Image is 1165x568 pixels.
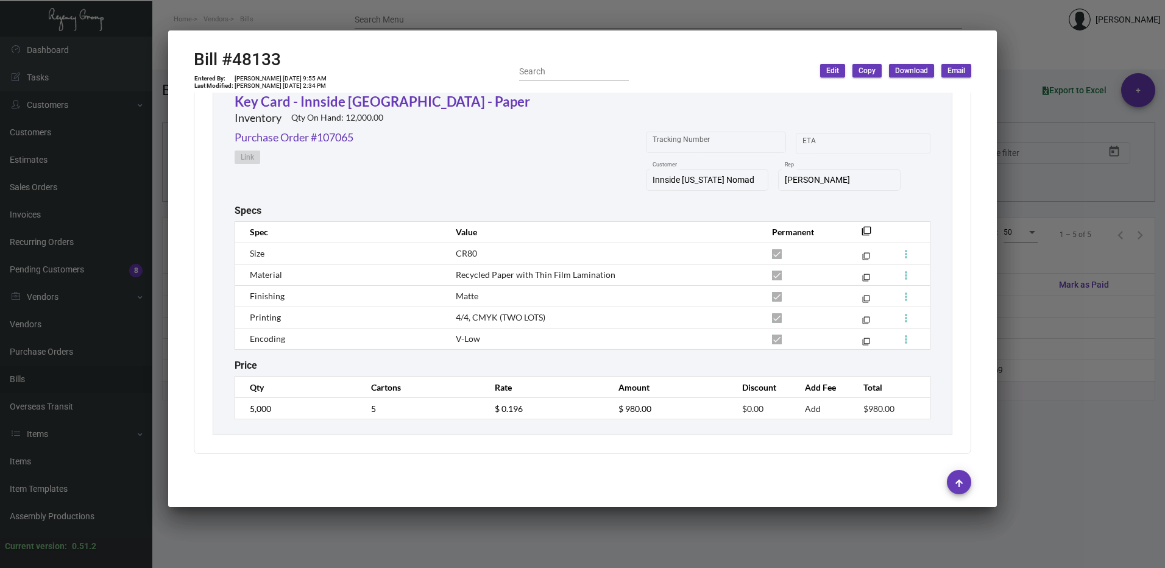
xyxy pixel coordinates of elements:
h2: Inventory [235,112,282,125]
th: Cartons [359,377,483,398]
div: 0.51.2 [72,540,96,553]
mat-icon: filter_none [862,319,870,327]
span: Material [250,269,282,280]
span: 4/4, CMYK (TWO LOTS) [456,312,545,322]
span: Finishing [250,291,285,301]
span: V-Low [456,333,480,344]
th: Permanent [760,221,843,243]
span: $980.00 [863,403,894,414]
td: [PERSON_NAME] [DATE] 9:55 AM [234,75,327,82]
th: Total [851,377,930,398]
span: Encoding [250,333,285,344]
th: Amount [606,377,730,398]
span: CR80 [456,248,477,258]
button: Edit [820,64,845,77]
div: Current version: [5,540,67,553]
span: $0.00 [742,403,763,414]
span: Copy [859,66,876,76]
th: Qty [235,377,359,398]
span: Edit [826,66,839,76]
input: Start date [802,138,840,148]
input: End date [851,138,909,148]
th: Spec [235,221,444,243]
td: Last Modified: [194,82,234,90]
span: Link [241,152,254,163]
button: Link [235,151,260,164]
button: Download [889,64,934,77]
mat-icon: filter_none [862,276,870,284]
mat-icon: filter_none [862,297,870,305]
td: Entered By: [194,75,234,82]
mat-icon: filter_none [862,255,870,263]
a: Purchase Order #107065 [235,129,353,146]
span: Size [250,248,264,258]
h2: Bill #48133 [194,49,281,70]
h2: Qty On Hand: 12,000.00 [291,113,383,123]
span: Email [947,66,965,76]
span: Recycled Paper with Thin Film Lamination [456,269,615,280]
h2: Specs [235,205,261,216]
span: Matte [456,291,478,301]
button: Copy [852,64,882,77]
span: Download [895,66,928,76]
mat-icon: filter_none [862,230,871,240]
td: [PERSON_NAME] [DATE] 2:34 PM [234,82,327,90]
th: Discount [730,377,793,398]
th: Value [444,221,760,243]
th: Rate [483,377,606,398]
h2: Price [235,360,257,371]
button: Email [941,64,971,77]
th: Add Fee [793,377,851,398]
mat-icon: filter_none [862,340,870,348]
a: Key Card - Innside [GEOGRAPHIC_DATA] - Paper [235,93,530,110]
span: Printing [250,312,281,322]
span: Add [805,403,821,414]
